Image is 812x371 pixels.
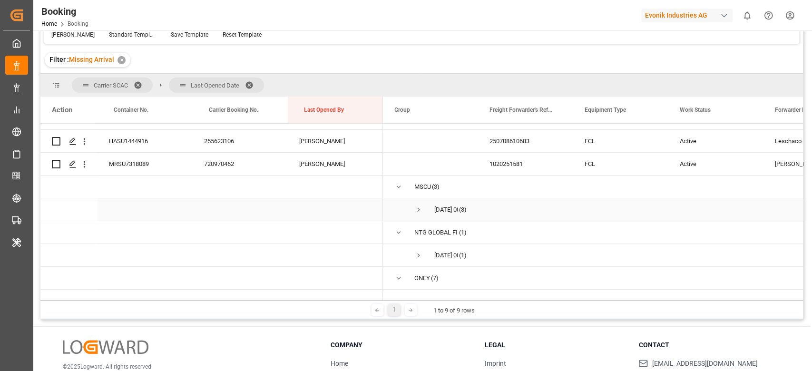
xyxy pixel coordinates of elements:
[478,153,573,175] div: 1020251581
[432,176,440,198] span: (3)
[459,290,467,312] span: (7)
[641,6,736,24] button: Evonik Industries AG
[193,153,288,175] div: 720970462
[69,56,114,63] span: Missing Arrival
[40,267,383,290] div: Press SPACE to select this row.
[171,30,208,39] div: Save Template
[40,153,383,176] div: Press SPACE to select this row.
[434,290,458,312] div: [DATE] 00:00:00
[485,340,627,350] h3: Legal
[394,107,410,113] span: Group
[758,5,779,26] button: Help Center
[652,359,757,369] span: [EMAIL_ADDRESS][DOMAIN_NAME]
[304,107,344,113] span: Last Opened By
[485,360,506,367] a: Imprint
[388,304,400,316] div: 1
[191,82,239,89] span: Last Opened Date
[331,340,473,350] h3: Company
[40,130,383,153] div: Press SPACE to select this row.
[52,106,72,114] div: Action
[433,306,475,315] div: 1 to 9 of 9 rows
[94,82,128,89] span: Carrier SCAC
[41,4,88,19] div: Booking
[41,20,57,27] a: Home
[641,9,733,22] div: Evonik Industries AG
[109,30,157,39] div: Standard Templates
[414,267,430,289] div: ONEY
[478,130,573,152] div: 250708610683
[585,107,626,113] span: Equipment Type
[459,199,467,221] span: (3)
[431,267,439,289] span: (7)
[288,130,383,152] div: [PERSON_NAME]
[573,130,668,152] div: FCL
[668,130,763,152] div: Active
[736,5,758,26] button: show 0 new notifications
[63,362,307,371] p: © 2025 Logward. All rights reserved.
[114,107,148,113] span: Container No.
[40,176,383,198] div: Press SPACE to select this row.
[489,107,553,113] span: Freight Forwarder's Reference No.
[434,199,458,221] div: [DATE] 00:00:00
[331,360,348,367] a: Home
[40,244,383,267] div: Press SPACE to select this row.
[434,244,458,266] div: [DATE] 00:00:00
[459,244,467,266] span: (1)
[63,340,148,354] img: Logward Logo
[638,340,781,350] h3: Contact
[98,153,193,175] div: MRSU7318089
[668,153,763,175] div: Active
[414,176,431,198] div: MSCU
[223,30,262,39] div: Reset Template
[51,30,95,39] div: [PERSON_NAME]
[49,56,69,63] span: Filter :
[414,222,458,244] div: NTG GLOBAL FINLAND OY
[117,56,126,64] div: ✕
[98,130,193,152] div: HASU1444916
[573,153,668,175] div: FCL
[40,198,383,221] div: Press SPACE to select this row.
[288,153,383,175] div: [PERSON_NAME]
[40,221,383,244] div: Press SPACE to select this row.
[680,107,711,113] span: Work Status
[40,290,383,312] div: Press SPACE to select this row.
[209,107,258,113] span: Carrier Booking No.
[459,222,467,244] span: (1)
[193,130,288,152] div: 255623106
